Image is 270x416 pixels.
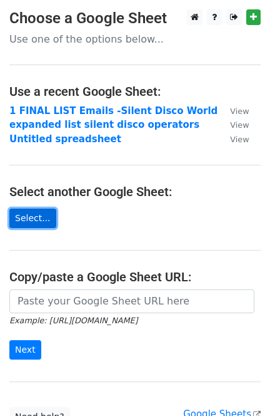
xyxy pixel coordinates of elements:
[9,9,261,28] h3: Choose a Google Sheet
[9,340,41,360] input: Next
[9,289,254,313] input: Paste your Google Sheet URL here
[230,107,249,116] small: View
[9,119,199,130] a: expanded list silent disco operators
[9,184,261,199] h4: Select another Google Sheet:
[217,119,249,130] a: View
[207,356,270,416] iframe: Chat Widget
[207,356,270,416] div: Chat-Widget
[9,105,217,117] a: 1 FINAL LIST Emails -Silent Disco World
[9,33,261,46] p: Use one of the options below...
[217,105,249,117] a: View
[9,84,261,99] h4: Use a recent Google Sheet:
[230,120,249,130] small: View
[9,316,137,325] small: Example: [URL][DOMAIN_NAME]
[9,269,261,284] h4: Copy/paste a Google Sheet URL:
[230,135,249,144] small: View
[217,133,249,145] a: View
[9,133,121,145] a: Untitled spreadsheet
[9,209,56,228] a: Select...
